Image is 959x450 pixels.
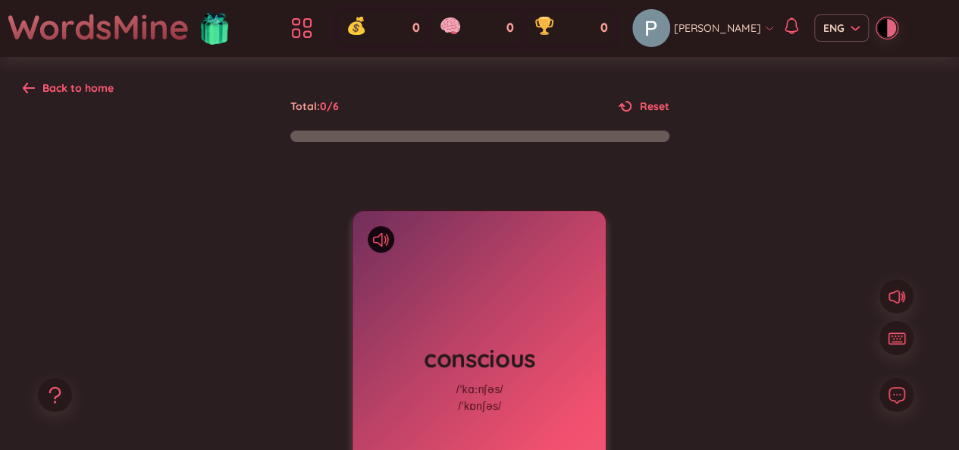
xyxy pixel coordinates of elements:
[320,99,339,113] span: 0 / 6
[456,381,503,398] div: /ˈkɑːnʃəs/
[632,9,670,47] img: avatar
[506,20,514,36] span: 0
[640,98,669,115] span: Reset
[38,378,72,412] button: question
[458,398,501,414] div: /ˈkɒnʃəs/
[45,385,64,404] span: question
[42,80,114,96] div: Back to home
[290,99,320,113] span: Total :
[632,9,674,47] a: avatar
[619,98,669,115] button: Reset
[600,20,608,36] span: 0
[199,5,230,50] img: flashSalesIcon.a7f4f837.png
[23,83,114,96] a: Back to home
[674,20,761,36] span: [PERSON_NAME]
[412,20,420,36] span: 0
[368,341,591,375] h1: conscious
[823,20,860,36] span: ENG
